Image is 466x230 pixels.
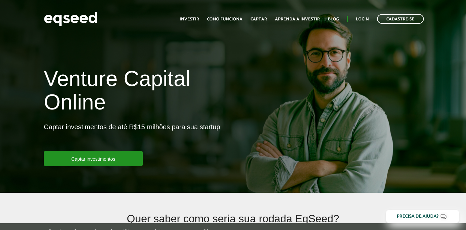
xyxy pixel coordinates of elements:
h1: Venture Capital Online [44,67,228,118]
a: Como funciona [207,17,243,21]
a: Blog [328,17,339,21]
a: Investir [180,17,199,21]
a: Captar [251,17,267,21]
a: Login [356,17,369,21]
p: Captar investimentos de até R$15 milhões para sua startup [44,123,220,151]
a: Cadastre-se [377,14,424,24]
img: EqSeed [44,10,97,28]
a: Captar investimentos [44,151,143,166]
a: Aprenda a investir [275,17,320,21]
